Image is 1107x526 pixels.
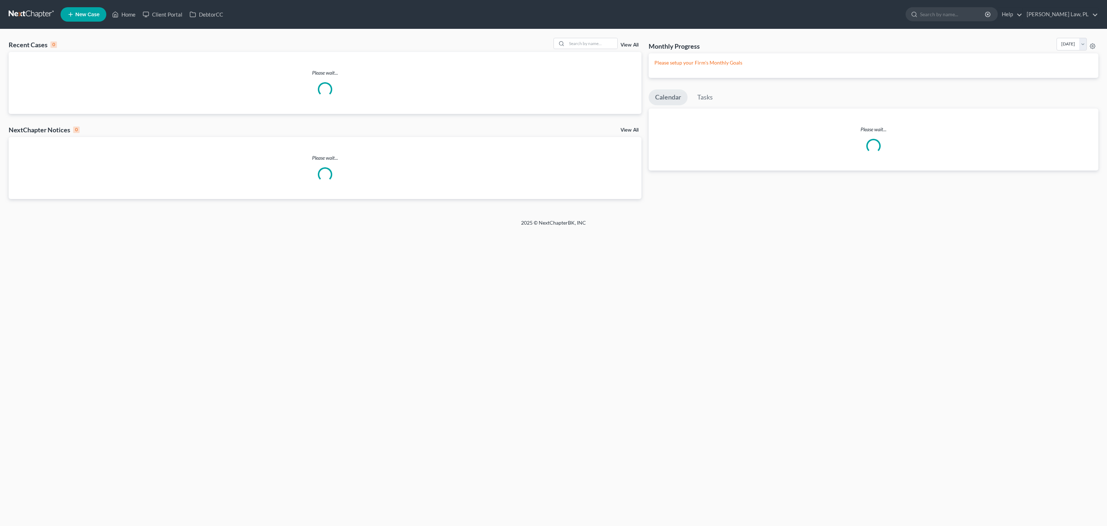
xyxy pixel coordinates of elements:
a: Help [998,8,1022,21]
div: 0 [73,127,80,133]
a: View All [621,128,639,133]
div: Recent Cases [9,40,57,49]
p: Please wait... [9,69,641,76]
a: DebtorCC [186,8,227,21]
p: Please setup your Firm's Monthly Goals [654,59,1093,66]
a: Home [108,8,139,21]
p: Please wait... [649,126,1098,133]
a: Client Portal [139,8,186,21]
a: View All [621,43,639,48]
div: NextChapter Notices [9,125,80,134]
div: 0 [50,41,57,48]
a: [PERSON_NAME] Law, PL [1023,8,1098,21]
div: 2025 © NextChapterBK, INC [348,219,759,232]
h3: Monthly Progress [649,42,700,50]
a: Tasks [691,89,719,105]
input: Search by name... [920,8,986,21]
span: New Case [75,12,99,17]
input: Search by name... [567,38,617,49]
a: Calendar [649,89,688,105]
p: Please wait... [9,154,641,162]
